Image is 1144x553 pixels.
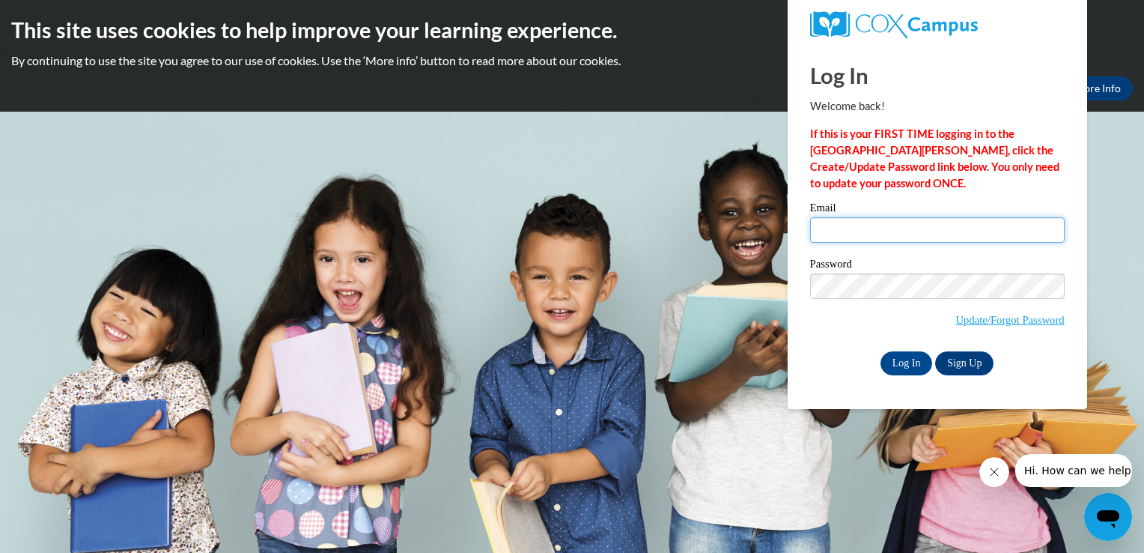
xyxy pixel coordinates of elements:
[1062,76,1133,100] a: More Info
[1084,493,1132,541] iframe: Button to launch messaging window
[810,11,1065,38] a: COX Campus
[1015,454,1132,487] iframe: Message from company
[810,127,1059,190] strong: If this is your FIRST TIME logging in to the [GEOGRAPHIC_DATA][PERSON_NAME], click the Create/Upd...
[810,60,1065,91] h1: Log In
[810,259,1065,274] label: Password
[9,10,121,22] span: Hi. How can we help?
[935,351,994,375] a: Sign Up
[810,11,978,38] img: COX Campus
[11,15,1133,45] h2: This site uses cookies to help improve your learning experience.
[880,351,933,375] input: Log In
[11,52,1133,69] p: By continuing to use the site you agree to our use of cookies. Use the ‘More info’ button to read...
[956,314,1065,326] a: Update/Forgot Password
[979,457,1009,487] iframe: Close message
[810,202,1065,217] label: Email
[810,98,1065,115] p: Welcome back!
